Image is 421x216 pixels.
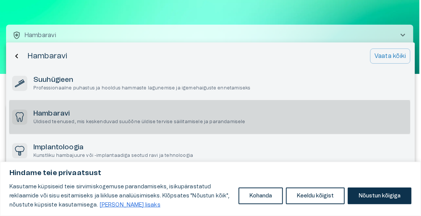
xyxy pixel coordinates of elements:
p: Hindame teie privaatsust [9,169,412,178]
p: Kunstliku hambajuure või -implantaadiga seotud ravi ja tehnoloogia [33,152,193,159]
button: Nõustun kõigiga [348,188,412,204]
p: Professionaalne puhastus ja hooldus hammaste lagunemise ja igemehaiguste ennetamiseks [33,85,250,91]
h6: Suuhügieen [33,75,250,85]
button: Vaata kõiki [370,49,410,64]
h6: Hambaravi [33,109,245,119]
h6: Implantoloogia [33,143,193,152]
p: Kasutame küpsiseid teie sirvimiskogemuse parandamiseks, isikupärastatud reklaamide või sisu esita... [9,182,233,210]
p: Vaata kõiki [374,52,406,61]
button: Keeldu kõigist [286,188,345,204]
p: Üldised teenused, mis keskenduvad suuõõne üldise tervise säilitamisele ja parandamisele [33,119,245,125]
h5: Hambaravi [27,51,67,61]
a: Loe lisaks [99,202,161,208]
span: chevron_backward [12,52,21,61]
button: Back [9,49,24,64]
button: Kohanda [239,188,283,204]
